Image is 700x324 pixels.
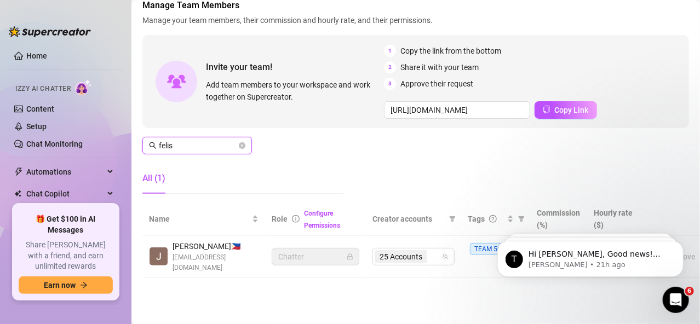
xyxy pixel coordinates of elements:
[449,216,456,222] span: filter
[206,79,380,103] span: Add team members to your workspace and work together on Supercreator.
[663,287,689,313] iframe: Intercom live chat
[400,78,473,90] span: Approve their request
[15,84,71,94] span: Izzy AI Chatter
[400,45,501,57] span: Copy the link from the bottom
[380,251,422,263] span: 25 Accounts
[26,140,83,148] a: Chat Monitoring
[292,215,300,223] span: info-circle
[447,211,458,227] span: filter
[19,276,113,294] button: Earn nowarrow-right
[470,243,506,255] span: TEAM 50
[375,250,427,263] span: 25 Accounts
[468,213,485,225] span: Tags
[442,253,449,260] span: team
[372,213,445,225] span: Creator accounts
[19,214,113,235] span: 🎁 Get $100 in AI Messages
[518,216,525,222] span: filter
[481,218,700,294] iframe: Intercom notifications message
[489,215,497,223] span: question-circle
[278,248,353,265] span: Chatter
[142,172,165,185] div: All (1)
[685,287,694,296] span: 6
[516,211,527,227] span: filter
[149,213,250,225] span: Name
[173,252,259,273] span: [EMAIL_ADDRESS][DOMAIN_NAME]
[142,202,265,236] th: Name
[14,167,23,176] span: thunderbolt
[142,14,689,26] span: Manage your team members, their commission and hourly rate, and their permissions.
[26,185,104,202] span: Chat Copilot
[384,78,396,90] span: 3
[26,51,47,60] a: Home
[159,140,237,152] input: Search members
[44,281,76,290] span: Earn now
[173,240,259,252] span: [PERSON_NAME] 🇵🇭
[543,106,550,113] span: copy
[400,61,479,73] span: Share it with your team
[384,61,396,73] span: 2
[206,60,384,74] span: Invite your team!
[26,163,104,181] span: Automations
[14,190,21,198] img: Chat Copilot
[347,253,353,260] span: lock
[555,106,589,114] span: Copy Link
[239,142,245,149] button: close-circle
[535,101,597,119] button: Copy Link
[149,142,157,149] span: search
[304,210,340,229] a: Configure Permissions
[75,79,92,95] img: AI Chatter
[587,202,644,236] th: Hourly rate ($)
[530,202,587,236] th: Commission (%)
[150,247,168,265] img: John Dhel Felisco
[26,105,54,113] a: Content
[26,122,47,131] a: Setup
[19,240,113,272] span: Share [PERSON_NAME] with a friend, and earn unlimited rewards
[272,215,288,223] span: Role
[9,26,91,37] img: logo-BBDzfeDw.svg
[80,281,88,289] span: arrow-right
[384,45,396,57] span: 1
